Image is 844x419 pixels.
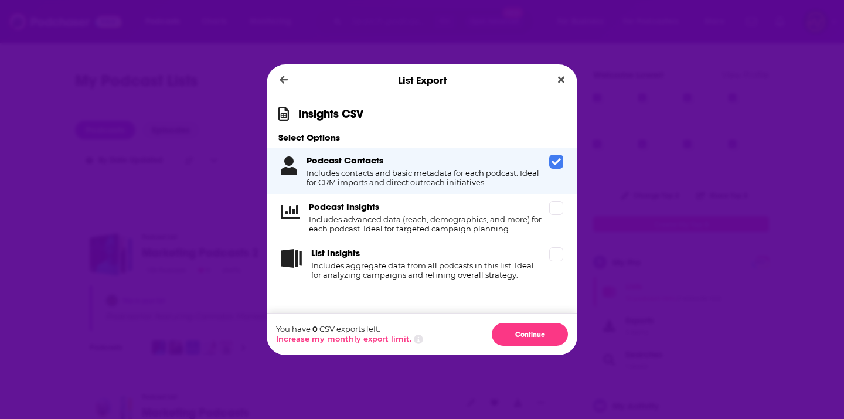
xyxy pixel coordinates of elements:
[307,168,544,187] h4: Includes contacts and basic metadata for each podcast. Ideal for CRM imports and direct outreach ...
[311,261,544,280] h4: Includes aggregate data from all podcasts in this list. Ideal for analyzing campaigns and refinin...
[267,132,577,143] h3: Select Options
[309,201,379,212] h3: Podcast Insights
[309,214,544,233] h4: Includes advanced data (reach, demographics, and more) for each podcast. Ideal for targeted campa...
[553,73,569,87] button: Close
[267,64,577,96] div: List Export
[312,324,318,333] span: 0
[492,323,568,346] button: Continue
[307,155,383,166] h3: Podcast Contacts
[276,334,411,343] button: Increase my monthly export limit.
[276,324,423,333] p: You have CSV exports left.
[298,107,363,121] h1: Insights CSV
[311,247,360,258] h3: List Insights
